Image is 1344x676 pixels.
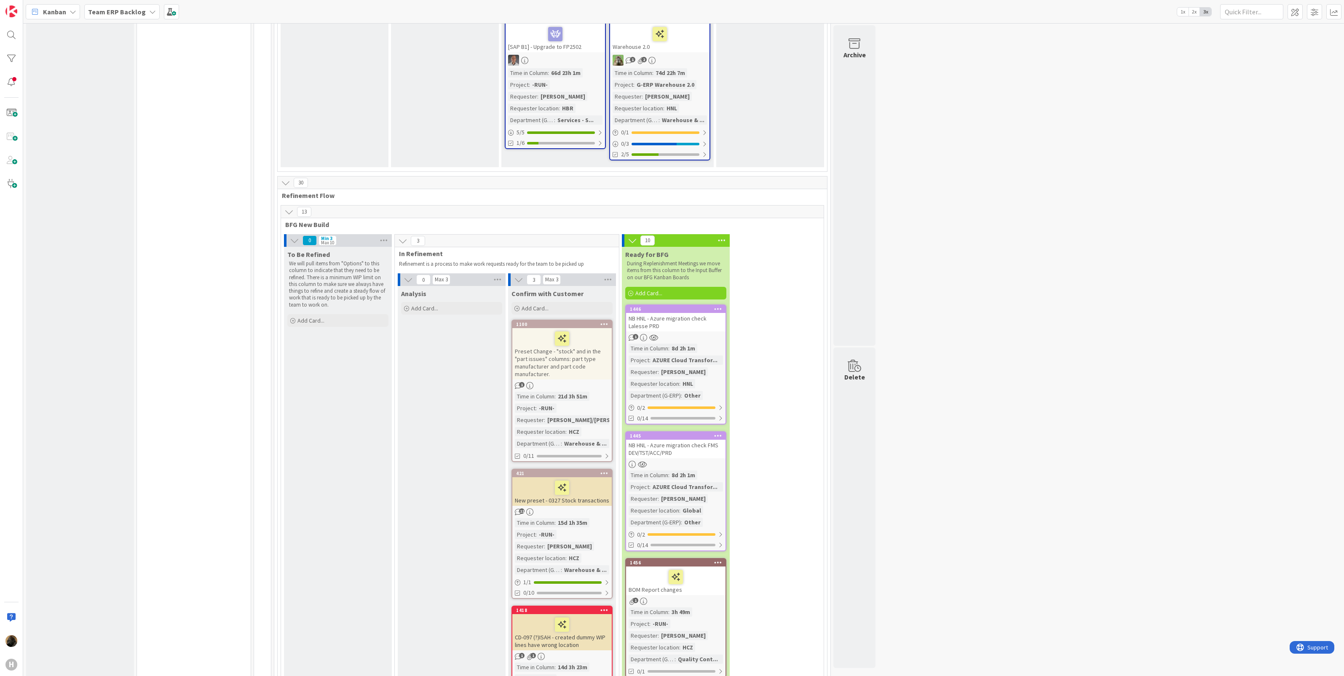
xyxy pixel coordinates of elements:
div: Time in Column [515,518,554,527]
div: Requester location [508,104,559,113]
span: : [642,92,643,101]
div: HNL [664,104,679,113]
div: Department (G-ERP) [629,391,681,400]
span: 1x [1177,8,1189,16]
span: : [544,542,545,551]
div: HNL [680,379,695,388]
span: Add Card... [297,317,324,324]
div: Requester [629,494,658,503]
span: : [681,518,682,527]
span: 3 [527,275,541,285]
div: 0/3 [610,139,709,149]
span: Ready for BFG [625,250,669,259]
span: : [548,68,549,77]
span: 1 [633,334,638,339]
div: Time in Column [629,470,668,480]
span: Kanban [43,7,66,17]
span: : [537,92,538,101]
span: 0 [303,235,317,246]
span: 10 [640,235,655,246]
div: 5/5 [506,127,605,138]
div: 1456 [630,560,726,566]
span: : [668,344,669,353]
div: 66d 23h 1m [549,68,583,77]
span: 1 / 1 [523,578,531,587]
div: CD-097 (?)ISAH - created dummy WIP lines have wrong location [512,614,612,650]
span: 0/11 [523,452,534,460]
span: : [649,355,651,365]
span: 2/5 [621,150,629,159]
span: 1 [519,382,525,387]
p: We will pull items from "Options" to this column to indicate that they need to be refined. There ... [289,260,387,308]
div: Department (G-ERP) [508,115,554,125]
p: Refinement is a process to make work requests ready for the team to be picked up [399,261,610,267]
div: Warehouse & ... [562,565,609,574]
div: -RUN- [651,619,670,628]
a: Warehouse 2.0TTTime in Column:74d 22h 7mProject:G-ERP Warehouse 2.0Requester:[PERSON_NAME]Request... [609,15,710,160]
div: -RUN- [537,403,557,413]
span: Add Card... [635,289,662,297]
span: : [658,367,659,377]
div: Project [629,482,649,492]
div: Department (G-ERP) [629,655,675,664]
div: Requester [508,92,537,101]
span: : [554,663,556,672]
span: : [565,427,567,436]
span: 1 [630,57,635,62]
span: : [554,392,556,401]
span: Support [18,1,38,11]
div: Quality Cont... [676,655,720,664]
div: 21d 3h 51m [556,392,589,401]
div: 0/2 [626,529,726,540]
div: -RUN- [537,530,557,539]
span: 3x [1200,8,1211,16]
div: Requester location [515,427,565,436]
span: 0/1 [637,667,645,676]
span: : [535,530,537,539]
span: 0/14 [637,414,648,423]
span: : [663,104,664,113]
div: Requester [515,415,544,425]
div: 74d 22h 7m [653,68,687,77]
span: : [658,494,659,503]
div: Project [515,530,535,539]
div: Requester [613,92,642,101]
div: Requester location [515,553,565,563]
span: : [649,482,651,492]
span: : [658,631,659,640]
div: [PERSON_NAME] [643,92,692,101]
div: Warehouse & ... [660,115,707,125]
span: 0 / 2 [637,403,645,412]
div: Time in Column [515,392,554,401]
div: Department (G-ERP) [613,115,659,125]
span: Add Card... [411,305,438,312]
span: 5 / 5 [517,128,525,137]
span: : [565,553,567,563]
input: Quick Filter... [1220,4,1283,19]
div: HBR [560,104,576,113]
div: Max 10 [321,240,334,245]
div: 0/2 [626,403,726,413]
a: 421New preset - 0327 Stock transactionsTime in Column:15d 1h 35mProject:-RUN-Requester:[PERSON_NA... [511,469,613,599]
span: : [544,415,545,425]
div: 14d 3h 23m [556,663,589,672]
div: 421 [516,470,612,476]
div: [PERSON_NAME] [659,367,708,377]
div: G-ERP Warehouse 2.0 [635,80,696,89]
div: Min 3 [321,236,332,240]
div: 1445 [626,432,726,440]
div: -RUN- [530,80,550,89]
div: 1418CD-097 (?)ISAH - created dummy WIP lines have wrong location [512,607,612,650]
b: Team ERP Backlog [88,8,146,16]
span: : [681,391,682,400]
span: 0 / 3 [621,139,629,148]
a: 1100Preset Change - "stock" and in the "part issues" columns: part type manufacturer and part cod... [511,320,613,462]
p: During Replenishment Meetings we move items from this column to the Input Buffer on our BFG Kanba... [627,260,725,281]
span: 11 [519,508,525,514]
div: 3h 49m [669,607,692,617]
div: NB HNL - Azure migration check Lalesse PRD [626,313,726,331]
img: TT [613,55,624,66]
span: : [535,403,537,413]
span: : [554,518,556,527]
div: PS [506,55,605,66]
